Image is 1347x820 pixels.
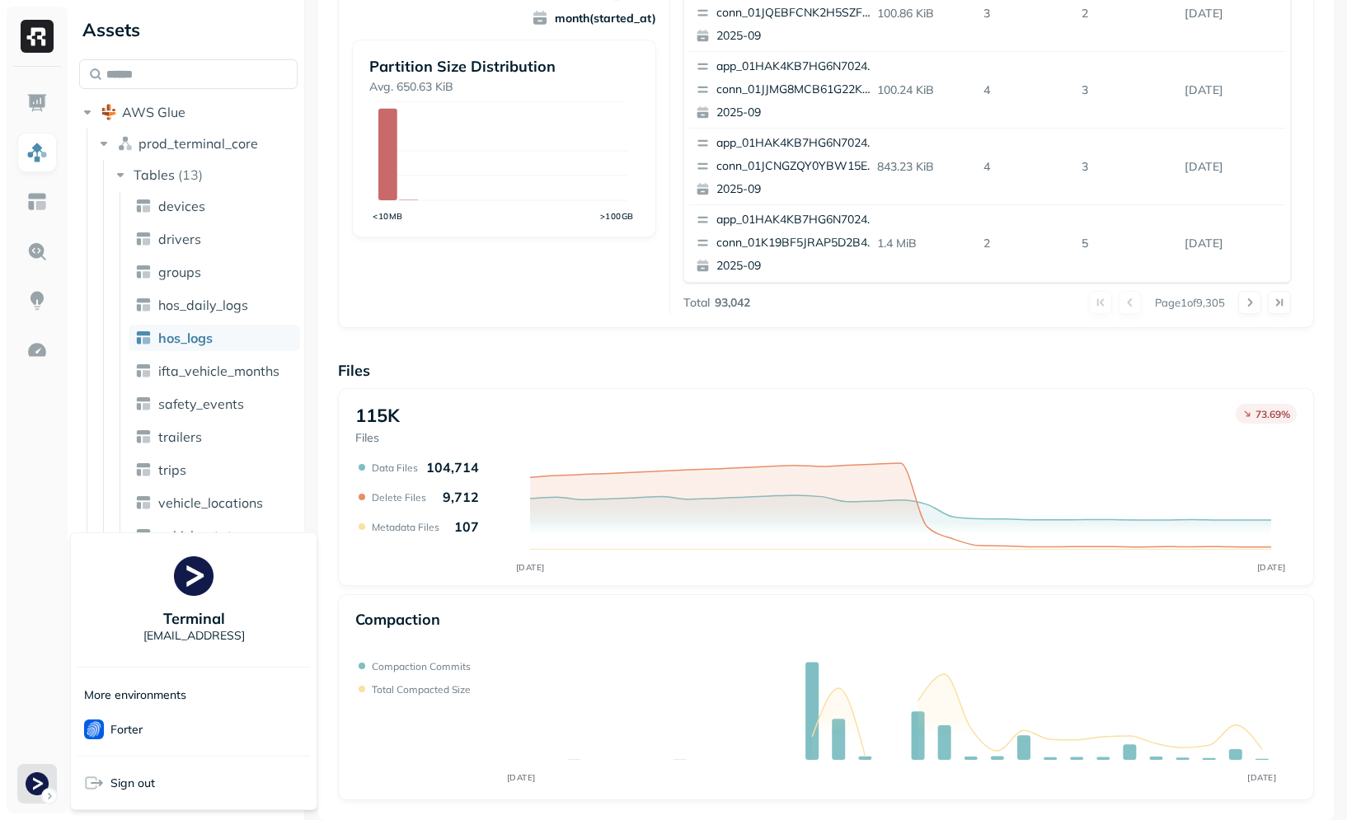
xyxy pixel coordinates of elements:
img: Terminal [174,556,214,596]
p: [EMAIL_ADDRESS] [143,628,245,644]
p: Forter [110,722,143,738]
p: Terminal [163,609,225,628]
span: Sign out [110,775,155,791]
p: More environments [84,687,186,703]
img: Forter [84,719,104,739]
